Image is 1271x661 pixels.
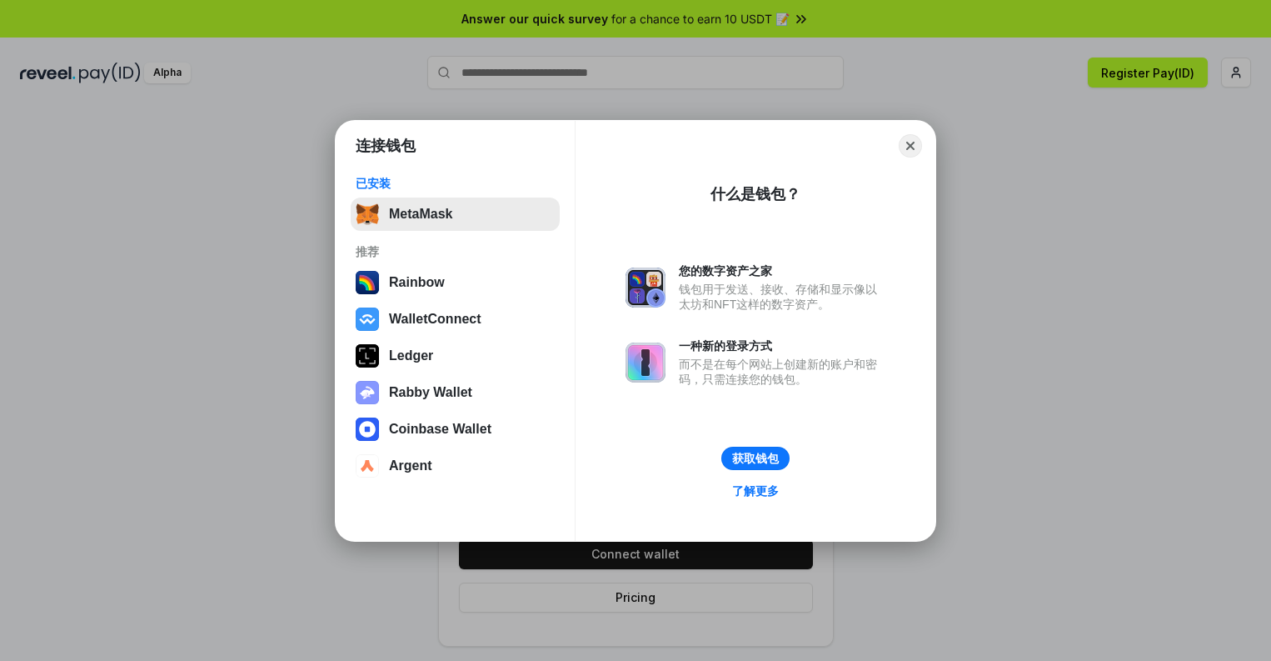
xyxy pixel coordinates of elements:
img: svg+xml,%3Csvg%20width%3D%2228%22%20height%3D%2228%22%20viewBox%3D%220%200%2028%2028%22%20fill%3D... [356,418,379,441]
h1: 连接钱包 [356,136,416,156]
div: 已安装 [356,176,555,191]
button: MetaMask [351,198,560,231]
a: 了解更多 [722,480,789,502]
img: svg+xml,%3Csvg%20width%3D%2228%22%20height%3D%2228%22%20viewBox%3D%220%200%2028%2028%22%20fill%3D... [356,308,379,331]
div: 获取钱包 [732,451,779,466]
div: WalletConnect [389,312,481,327]
div: Argent [389,458,432,473]
div: 钱包用于发送、接收、存储和显示像以太坊和NFT这样的数字资产。 [679,282,885,312]
button: Argent [351,449,560,483]
button: Close [899,134,922,158]
img: svg+xml,%3Csvg%20width%3D%2228%22%20height%3D%2228%22%20viewBox%3D%220%200%2028%2028%22%20fill%3D... [356,454,379,478]
div: 一种新的登录方式 [679,338,885,353]
div: Ledger [389,348,433,363]
div: MetaMask [389,207,452,222]
button: Rainbow [351,266,560,299]
div: 您的数字资产之家 [679,263,885,278]
div: 了解更多 [732,483,779,498]
button: Ledger [351,339,560,373]
div: Coinbase Wallet [389,422,491,437]
img: svg+xml,%3Csvg%20width%3D%22120%22%20height%3D%22120%22%20viewBox%3D%220%200%20120%20120%22%20fil... [356,271,379,294]
img: svg+xml,%3Csvg%20xmlns%3D%22http%3A%2F%2Fwww.w3.org%2F2000%2Fsvg%22%20fill%3D%22none%22%20viewBox... [356,381,379,404]
div: 推荐 [356,244,555,259]
button: Coinbase Wallet [351,413,560,446]
button: WalletConnect [351,303,560,336]
button: 获取钱包 [721,447,790,470]
div: Rabby Wallet [389,385,472,400]
img: svg+xml,%3Csvg%20xmlns%3D%22http%3A%2F%2Fwww.w3.org%2F2000%2Fsvg%22%20fill%3D%22none%22%20viewBox... [626,268,665,308]
button: Rabby Wallet [351,376,560,409]
div: 什么是钱包？ [710,184,800,204]
div: 而不是在每个网站上创建新的账户和密码，只需连接您的钱包。 [679,357,885,387]
div: Rainbow [389,275,445,290]
img: svg+xml,%3Csvg%20xmlns%3D%22http%3A%2F%2Fwww.w3.org%2F2000%2Fsvg%22%20width%3D%2228%22%20height%3... [356,344,379,368]
img: svg+xml,%3Csvg%20fill%3D%22none%22%20height%3D%2233%22%20viewBox%3D%220%200%2035%2033%22%20width%... [356,203,379,226]
img: svg+xml,%3Csvg%20xmlns%3D%22http%3A%2F%2Fwww.w3.org%2F2000%2Fsvg%22%20fill%3D%22none%22%20viewBox... [626,343,665,383]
